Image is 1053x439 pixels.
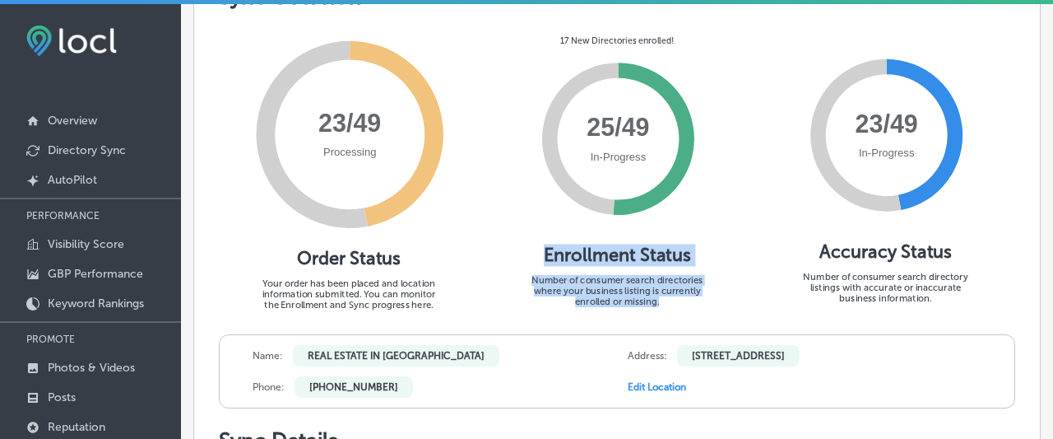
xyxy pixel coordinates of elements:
[295,376,413,398] p: [PHONE_NUMBER]
[48,173,97,187] p: AutoPilot
[26,26,117,56] img: fda3e92497d09a02dc62c9cd864e3231.png
[48,297,144,311] p: Keyword Rankings
[297,246,401,269] h1: Order Status
[628,350,667,362] label: Address:
[48,143,126,157] p: Directory Sync
[293,345,499,367] p: REAL ESTATE IN [GEOGRAPHIC_DATA]
[527,274,707,306] p: Number of consumer search directories where your business listing is currently enrolled or missing.
[48,237,124,251] p: Visibility Score
[253,350,283,362] label: Name:
[48,361,135,375] p: Photos & Videos
[544,244,691,266] h1: Enrollment Status
[259,278,438,310] p: Your order has been placed and location information submitted. You can monitor the Enrollment and...
[677,345,800,367] p: [STREET_ADDRESS]
[819,241,952,263] h1: Accuracy Status
[628,381,686,393] a: Edit Location
[48,114,97,128] p: Overview
[48,267,143,281] p: GBP Performance
[253,381,285,393] label: Phone:
[796,271,976,303] p: Number of consumer search directory listings with accurate or inaccurate business information.
[560,35,674,49] p: 17 New Directories enrolled!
